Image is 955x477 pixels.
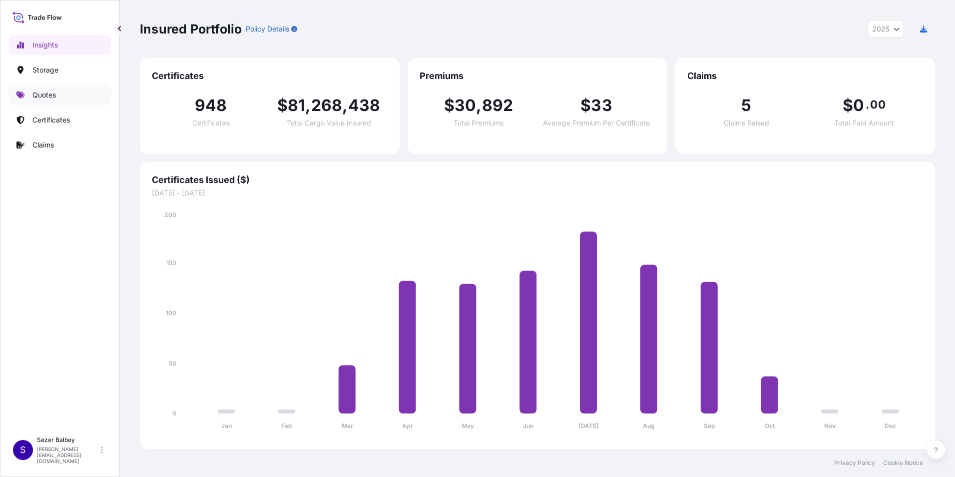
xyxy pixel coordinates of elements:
p: Policy Details [246,24,289,34]
p: [PERSON_NAME][EMAIL_ADDRESS][DOMAIN_NAME] [37,446,99,464]
tspan: 100 [166,309,176,316]
span: , [342,97,348,113]
tspan: 0 [172,409,176,417]
span: Total Premiums [454,119,503,126]
tspan: Mar [342,422,353,429]
tspan: Sep [704,422,715,429]
p: Certificates [32,115,70,125]
p: Storage [32,65,58,75]
a: Certificates [8,110,111,130]
span: 0 [853,97,864,113]
span: , [476,97,481,113]
a: Insights [8,35,111,55]
span: 948 [195,97,227,113]
span: $ [444,97,455,113]
tspan: Aug [643,422,655,429]
span: Claims Raised [724,119,769,126]
span: 5 [741,97,751,113]
span: $ [580,97,591,113]
tspan: Oct [765,422,775,429]
a: Claims [8,135,111,155]
span: , [305,97,311,113]
span: Certificates Issued ($) [152,174,923,186]
span: 268 [311,97,343,113]
span: Claims [687,70,923,82]
span: 438 [348,97,381,113]
span: Premiums [420,70,655,82]
tspan: Jan [221,422,232,429]
a: Quotes [8,85,111,105]
span: 892 [482,97,513,113]
tspan: [DATE] [578,422,599,429]
p: Claims [32,140,54,150]
p: Insured Portfolio [140,21,242,37]
tspan: 50 [169,359,176,367]
span: 2025 [872,24,890,34]
tspan: Jun [523,422,533,429]
span: [DATE] - [DATE] [152,188,923,198]
tspan: 200 [164,211,176,218]
span: 30 [455,97,476,113]
span: Certificates [152,70,388,82]
span: Total Paid Amount [834,119,894,126]
button: Year Selector [868,20,904,38]
span: 33 [591,97,612,113]
span: 00 [870,100,885,108]
a: Storage [8,60,111,80]
tspan: Dec [885,422,896,429]
span: . [866,100,869,108]
tspan: Apr [402,422,413,429]
tspan: 150 [166,259,176,266]
tspan: Feb [281,422,292,429]
span: $ [843,97,853,113]
p: Sezer Balbey [37,436,99,444]
span: Certificates [192,119,230,126]
tspan: Nov [824,422,836,429]
span: 81 [288,97,305,113]
span: S [20,445,26,455]
span: $ [277,97,288,113]
p: Quotes [32,90,56,100]
p: Insights [32,40,58,50]
span: Average Premium Per Certificate [543,119,650,126]
a: Cookie Notice [883,459,923,467]
tspan: May [462,422,475,429]
a: Privacy Policy [834,459,875,467]
span: Total Cargo Value Insured [287,119,371,126]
